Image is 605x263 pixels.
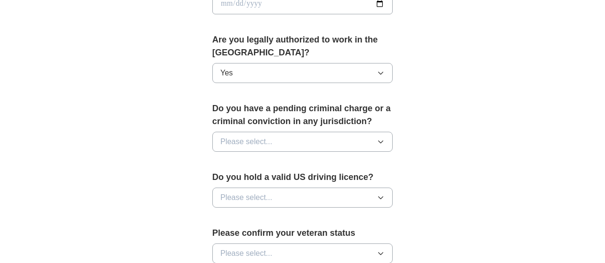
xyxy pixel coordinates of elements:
span: Please select... [220,136,273,147]
label: Do you hold a valid US driving licence? [212,171,393,184]
button: Please select... [212,132,393,152]
label: Please confirm your veteran status [212,227,393,240]
button: Please select... [212,188,393,208]
span: Yes [220,67,233,79]
label: Are you legally authorized to work in the [GEOGRAPHIC_DATA]? [212,33,393,59]
span: Please select... [220,248,273,259]
label: Do you have a pending criminal charge or a criminal conviction in any jurisdiction? [212,102,393,128]
span: Please select... [220,192,273,203]
button: Yes [212,63,393,83]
